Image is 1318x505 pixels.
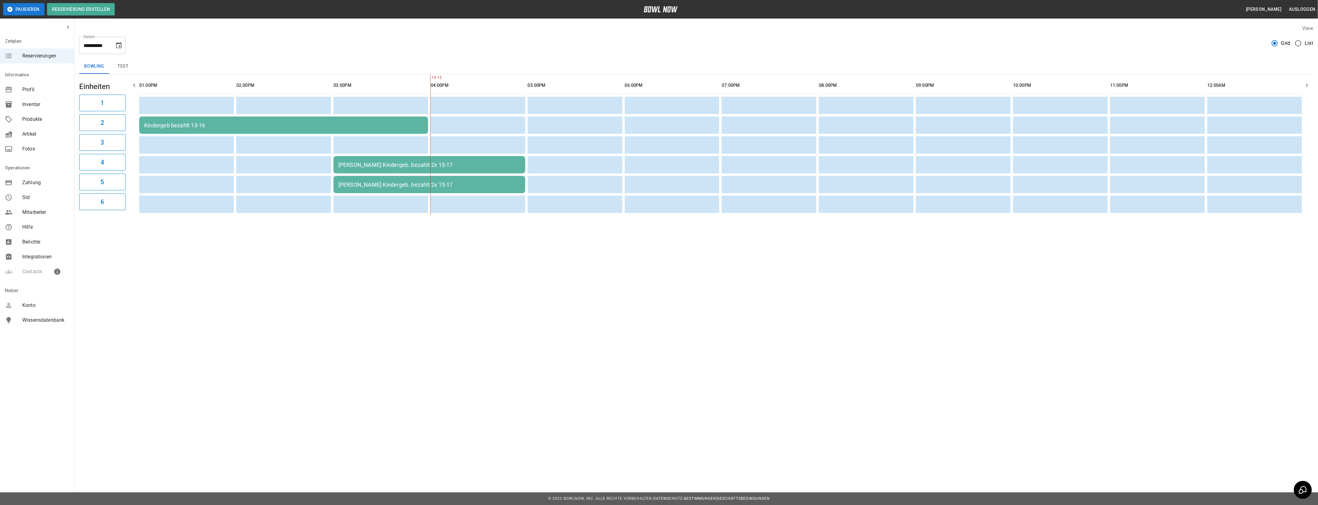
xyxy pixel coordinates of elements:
[22,302,69,309] span: Konto
[79,59,109,74] button: Bowling
[722,77,816,94] th: 07:00PM
[101,177,104,187] h6: 5
[137,74,1304,215] table: sticky table
[79,82,126,91] h5: Einheiten
[22,130,69,138] span: Artikel
[338,181,520,188] div: [PERSON_NAME] Kindergeb. bezahlt 2x 15-17
[22,194,69,201] span: Std
[1302,25,1313,31] label: View
[528,77,622,94] th: 05:00PM
[1110,77,1205,94] th: 11:00PM
[338,162,520,168] div: [PERSON_NAME] Kindergeb. bezahlt 2x 15-17
[22,253,69,261] span: Integrationen
[139,77,234,94] th: 01:00PM
[79,174,126,190] button: 5
[101,197,104,207] h6: 6
[717,496,770,501] a: Geschäftsbedingungen
[22,86,69,93] span: Profil
[22,238,69,246] span: Berichte
[101,138,104,147] h6: 3
[79,59,1313,74] div: inventory tabs
[79,114,126,131] button: 2
[1281,40,1290,47] span: Grid
[22,101,69,108] span: Inventar
[79,154,126,171] button: 4
[144,122,423,129] div: Kindergeb bezahlt 13-16
[916,77,1011,94] th: 09:00PM
[22,209,69,216] span: Mitarbeiter
[548,496,653,501] span: © 2022 BowlNow, Inc. Alle Rechte vorbehalten.
[47,3,115,15] button: Reservierung erstellen
[430,75,432,81] span: 16:15
[113,39,125,52] button: Choose date, selected date is 11. Okt. 2025
[236,77,331,94] th: 02:00PM
[22,316,69,324] span: Wissensdatenbank
[819,77,913,94] th: 08:00PM
[109,59,137,74] button: test
[653,496,716,501] a: Datenschutz-Bestimmungen
[79,134,126,151] button: 3
[22,116,69,123] span: Produkte
[1243,4,1284,15] button: [PERSON_NAME]
[22,52,69,60] span: Reservierungen
[1286,4,1318,15] button: Ausloggen
[1207,77,1302,94] th: 12:00AM
[644,6,678,12] img: logo
[1305,40,1313,47] span: List
[101,157,104,167] h6: 4
[3,3,45,15] button: Pausieren
[79,95,126,111] button: 1
[101,98,104,108] h6: 1
[333,77,428,94] th: 03:00PM
[22,223,69,231] span: Hilfe
[79,193,126,210] button: 6
[101,118,104,128] h6: 2
[22,179,69,186] span: Zahlung
[625,77,719,94] th: 06:00PM
[431,77,525,94] th: 04:00PM
[22,145,69,153] span: Fotos
[1013,77,1108,94] th: 10:00PM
